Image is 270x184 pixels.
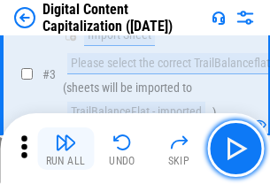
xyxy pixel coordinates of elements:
[46,156,86,166] div: Run All
[112,132,133,153] img: Undo
[67,102,205,123] div: TrailBalanceFlat - imported
[42,67,56,81] span: # 3
[150,127,207,170] button: Skip
[55,132,76,153] img: Run All
[42,1,204,34] div: Digital Content Capitalization ([DATE])
[235,7,256,28] img: Settings menu
[14,7,35,28] img: Back
[109,156,135,166] div: Undo
[168,156,190,166] div: Skip
[94,127,150,170] button: Undo
[168,132,189,153] img: Skip
[212,11,226,25] img: Support
[37,127,94,170] button: Run All
[221,134,250,163] img: Main button
[84,25,155,46] div: Import Sheet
